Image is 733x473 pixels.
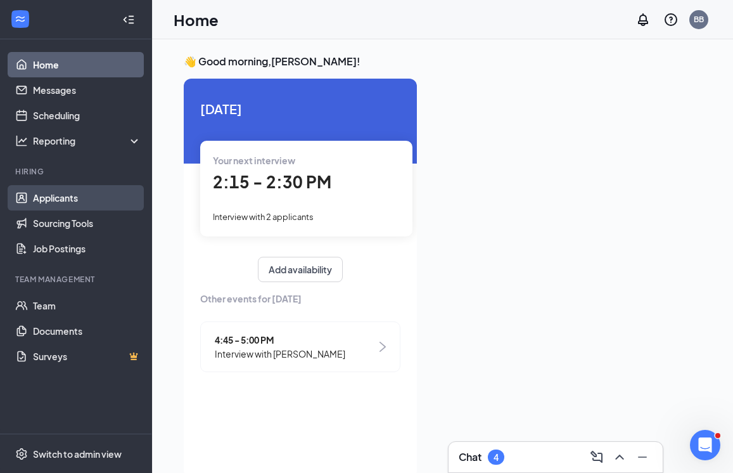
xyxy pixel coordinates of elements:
svg: Settings [15,448,28,460]
span: 4:45 - 5:00 PM [215,333,345,347]
h3: 👋 Good morning, [PERSON_NAME] ! [184,55,701,68]
a: Documents [33,318,141,344]
svg: ComposeMessage [589,450,604,465]
span: [DATE] [200,99,400,119]
a: Home [33,52,141,77]
div: BB [694,14,704,25]
div: Reporting [33,134,142,147]
a: Applicants [33,185,141,211]
span: Interview with 2 applicants [213,212,314,222]
span: 2:15 - 2:30 PM [213,171,331,192]
span: Your next interview [213,155,295,166]
svg: Analysis [15,134,28,147]
h3: Chat [459,450,481,464]
a: SurveysCrown [33,344,141,369]
svg: QuestionInfo [663,12,679,27]
h1: Home [174,9,219,30]
button: Minimize [632,447,653,467]
button: ChevronUp [609,447,630,467]
span: Interview with [PERSON_NAME] [215,347,345,361]
a: Job Postings [33,236,141,261]
a: Sourcing Tools [33,211,141,236]
svg: Notifications [635,12,651,27]
a: Scheduling [33,103,141,128]
button: Add availability [258,257,343,282]
span: Other events for [DATE] [200,292,400,306]
svg: Collapse [122,13,135,26]
svg: WorkstreamLogo [14,13,27,25]
iframe: Intercom live chat [690,430,720,460]
svg: Minimize [635,450,650,465]
button: ComposeMessage [587,447,607,467]
div: Team Management [15,274,139,285]
div: 4 [494,452,499,463]
a: Team [33,293,141,318]
div: Hiring [15,166,139,177]
div: Switch to admin view [33,448,122,460]
svg: ChevronUp [612,450,627,465]
a: Messages [33,77,141,103]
